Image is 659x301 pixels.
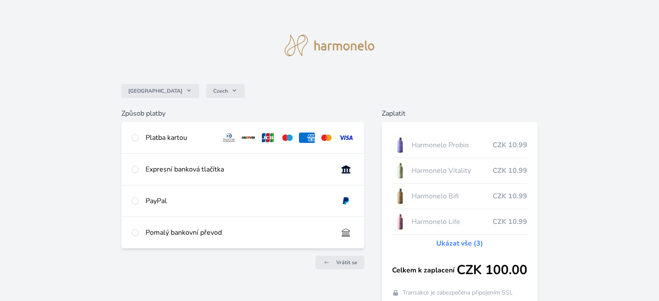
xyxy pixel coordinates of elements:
img: amex.svg [299,133,315,143]
span: Harmonelo Bifi [412,191,492,201]
span: CZK 10.99 [493,217,527,227]
h6: Zaplatit [382,108,538,119]
a: Vrátit se [315,256,364,269]
img: jcb.svg [260,133,276,143]
span: Harmonelo Life [412,217,492,227]
img: CLEAN_VITALITY_se_stinem_x-lo.jpg [392,160,409,181]
div: Expresní banková tlačítka [146,164,331,175]
img: paypal.svg [338,196,354,206]
div: Platba kartou [146,133,214,143]
span: Czech [213,87,228,94]
img: diners.svg [221,133,237,143]
img: onlineBanking_CZ.svg [338,164,354,175]
h6: Způsob platby [121,108,364,119]
div: PayPal [146,196,331,206]
img: bankTransfer_IBAN.svg [338,227,354,238]
a: Ukázat vše (3) [436,238,483,249]
div: Pomalý bankovní převod [146,227,331,238]
img: CLEAN_LIFE_se_stinem_x-lo.jpg [392,211,409,233]
span: Harmonelo Vitality [412,165,492,176]
img: maestro.svg [279,133,295,143]
button: [GEOGRAPHIC_DATA] [121,84,199,98]
span: CZK 100.00 [457,262,527,278]
img: CLEAN_BIFI_se_stinem_x-lo.jpg [392,185,409,207]
img: mc.svg [318,133,334,143]
button: Czech [206,84,245,98]
img: discover.svg [240,133,256,143]
img: visa.svg [338,133,354,143]
span: CZK 10.99 [493,140,527,150]
span: CZK 10.99 [493,165,527,176]
img: logo.svg [285,35,375,56]
span: [GEOGRAPHIC_DATA] [128,87,182,94]
img: CLEAN_PROBIO_se_stinem_x-lo.jpg [392,134,409,156]
span: Transakce je zabezpečena připojením SSL [403,288,513,297]
span: Harmonelo Probio [412,140,492,150]
span: CZK 10.99 [493,191,527,201]
span: Celkem k zaplacení [392,265,457,275]
span: Vrátit se [336,259,357,266]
